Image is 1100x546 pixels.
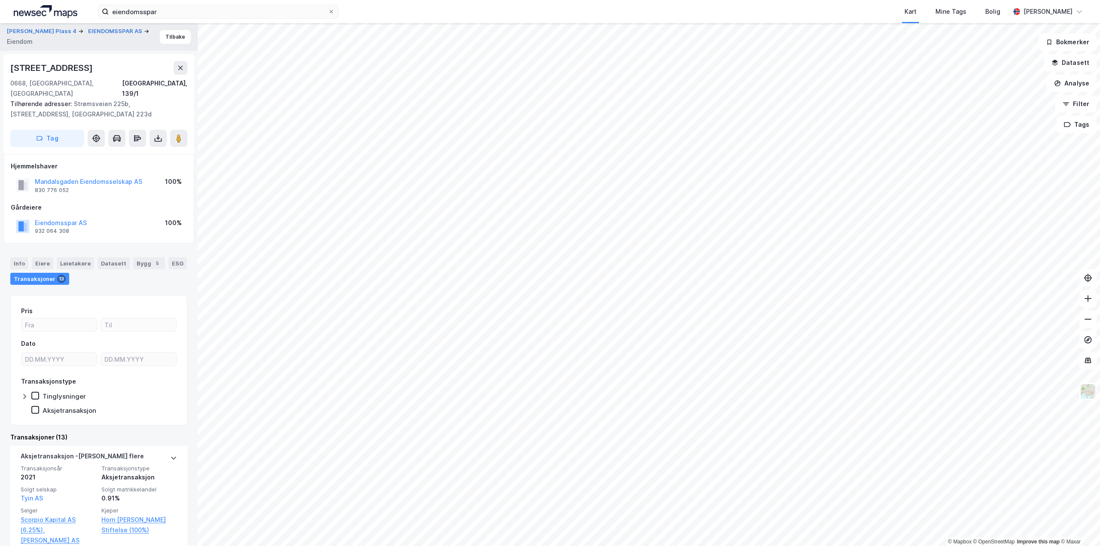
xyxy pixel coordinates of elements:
input: DD.MM.YYYY [101,353,176,366]
div: Kontrollprogram for chat [1057,505,1100,546]
div: Aksjetransaksjon [101,472,177,482]
div: 5 [153,259,162,268]
div: Bolig [985,6,1000,17]
input: Til [101,318,176,331]
div: Pris [21,306,33,316]
div: [PERSON_NAME] [1024,6,1072,17]
div: Transaksjoner [10,273,69,285]
span: Transaksjonstype [101,465,177,472]
div: 13 [57,275,66,283]
span: Tilhørende adresser: [10,100,74,107]
div: Gårdeiere [11,202,187,213]
div: Strømsveien 225b, [STREET_ADDRESS], [GEOGRAPHIC_DATA] 223d [10,99,180,119]
iframe: Chat Widget [1057,505,1100,546]
button: EIENDOMSSPAR AS [88,27,144,36]
div: 932 064 308 [35,228,69,235]
div: Tinglysninger [43,392,86,400]
button: Datasett [1044,54,1097,71]
div: Eiendom [7,37,33,47]
div: 100% [165,177,182,187]
div: Transaksjonstype [21,376,76,387]
div: Datasett [98,257,130,269]
button: Tag [10,130,84,147]
span: Solgt matrikkelandel [101,486,177,493]
button: Filter [1055,95,1097,113]
input: Søk på adresse, matrikkel, gårdeiere, leietakere eller personer [109,5,328,18]
div: Eiere [32,257,53,269]
div: Kart [904,6,917,17]
button: Tags [1057,116,1097,133]
div: Aksjetransaksjon [43,406,96,415]
div: Transaksjoner (13) [10,432,187,442]
img: Z [1080,383,1096,400]
input: Fra [21,318,97,331]
div: 0.91% [101,493,177,503]
button: Analyse [1047,75,1097,92]
div: Aksjetransaksjon - [PERSON_NAME] flere [21,451,144,465]
button: [PERSON_NAME] Plass 4 [7,27,78,36]
div: 100% [165,218,182,228]
a: Improve this map [1017,539,1060,545]
a: Tyin AS [21,494,43,502]
button: Bokmerker [1039,34,1097,51]
div: ESG [168,257,187,269]
span: Kjøper [101,507,177,514]
div: 2021 [21,472,96,482]
span: Selger [21,507,96,514]
div: [GEOGRAPHIC_DATA], 139/1 [122,78,187,99]
a: Horn [PERSON_NAME] Stiftelse (100%) [101,515,177,535]
button: Tilbake [160,30,191,44]
div: Info [10,257,28,269]
span: Transaksjonsår [21,465,96,472]
img: logo.a4113a55bc3d86da70a041830d287a7e.svg [14,5,77,18]
span: Solgt selskap [21,486,96,493]
input: DD.MM.YYYY [21,353,97,366]
a: Scorpio Kapital AS (6.25%), [21,515,96,535]
a: Mapbox [948,539,972,545]
div: Mine Tags [935,6,966,17]
div: Hjemmelshaver [11,161,187,171]
div: [STREET_ADDRESS] [10,61,95,75]
div: Leietakere [57,257,94,269]
div: 0668, [GEOGRAPHIC_DATA], [GEOGRAPHIC_DATA] [10,78,122,99]
div: 830 776 052 [35,187,69,194]
a: OpenStreetMap [973,539,1015,545]
div: Dato [21,339,36,349]
div: Bygg [133,257,165,269]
